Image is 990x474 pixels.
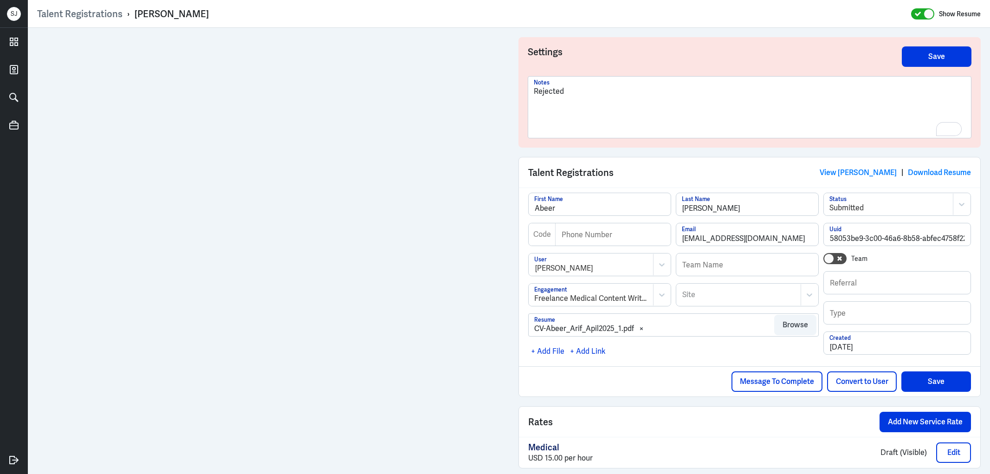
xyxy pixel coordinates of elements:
[123,8,135,20] p: ›
[824,332,971,354] input: Created
[820,168,897,177] a: View [PERSON_NAME]
[676,193,818,215] input: Last Name
[7,7,21,21] div: S J
[731,371,822,392] button: Message To Complete
[534,86,966,136] div: To enrich screen reader interactions, please activate Accessibility in Grammarly extension settings
[824,302,971,324] input: Type
[37,37,500,465] iframe: https://ppcdn.hiredigital.com/register/81d99df0/resumes/546967818/CV-Abeer_Arif_Apil2025_1.pdf?Ex...
[529,193,671,215] input: First Name
[528,442,728,453] p: Medical
[528,344,568,359] div: + Add File
[851,254,867,264] label: Team
[519,157,981,188] div: Talent Registrations
[568,344,608,359] div: + Add Link
[528,46,902,67] h3: Settings
[902,46,971,67] button: Save
[824,223,971,246] input: Uuid
[936,442,971,463] button: Edit
[824,272,971,294] input: Referral
[528,453,728,463] div: USD 15.00 per hour
[774,315,816,335] button: Browse
[37,8,123,20] a: Talent Registrations
[880,412,971,432] button: Add New Service Rate
[676,223,818,246] input: Email
[827,371,897,392] button: Convert to User
[528,415,553,429] span: Rates
[135,8,209,20] div: [PERSON_NAME]
[727,447,927,458] p: Draft (Visible)
[939,8,981,20] label: Show Resume
[534,323,634,334] div: CV-Abeer_Arif_Apil2025_1.pdf
[901,371,971,392] button: Save
[534,86,966,97] p: Rejected
[676,253,818,276] input: Team Name
[908,168,971,177] a: Download Resume
[556,223,671,246] input: Phone Number
[820,167,971,178] div: |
